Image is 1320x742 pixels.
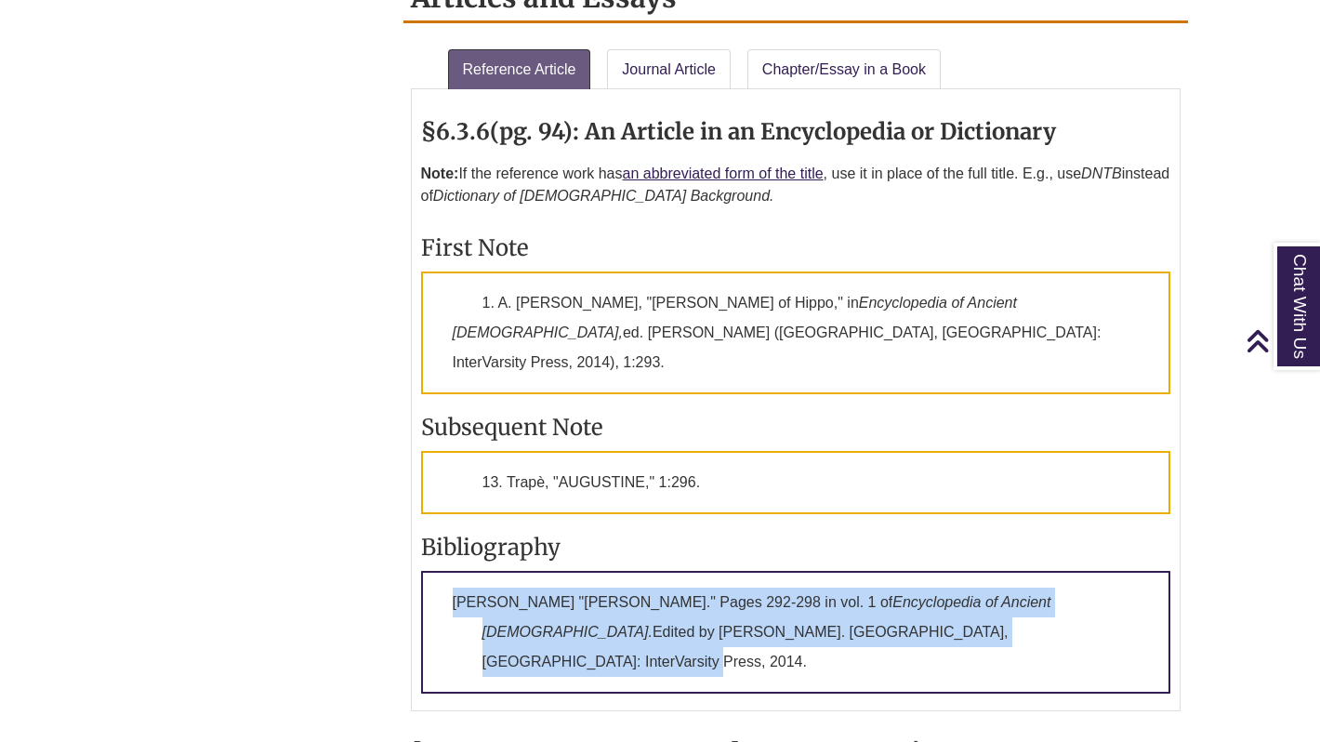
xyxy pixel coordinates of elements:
[448,49,591,90] a: Reference Article
[421,413,1171,442] h3: Subsequent Note
[1246,328,1315,353] a: Back to Top
[421,272,1171,394] p: 1. A. [PERSON_NAME], "[PERSON_NAME] of Hippo," in ed. [PERSON_NAME] ([GEOGRAPHIC_DATA], [GEOGRAPH...
[433,188,774,204] em: Dictionary of [DEMOGRAPHIC_DATA] Background.
[421,571,1171,694] p: [PERSON_NAME] "[PERSON_NAME]." Pages 292-298 in vol. 1 of Edited by [PERSON_NAME]. [GEOGRAPHIC_DA...
[1081,166,1122,181] em: DNTB
[421,533,1171,562] h3: Bibliography
[421,155,1171,215] p: If the reference work has , use it in place of the full title. E.g., use instead of
[421,166,459,181] strong: Note:
[421,451,1171,514] p: 13. Trapè, "AUGUSTINE," 1:296.
[421,233,1171,262] h3: First Note
[747,49,941,90] a: Chapter/Essay in a Book
[622,166,823,181] a: an abbreviated form of the title
[453,295,1017,340] em: Encyclopedia of Ancient [DEMOGRAPHIC_DATA],
[421,117,490,146] strong: §6.3.6
[607,49,731,90] a: Journal Article
[490,117,1056,146] strong: (pg. 94): An Article in an Encyclopedia or Dictionary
